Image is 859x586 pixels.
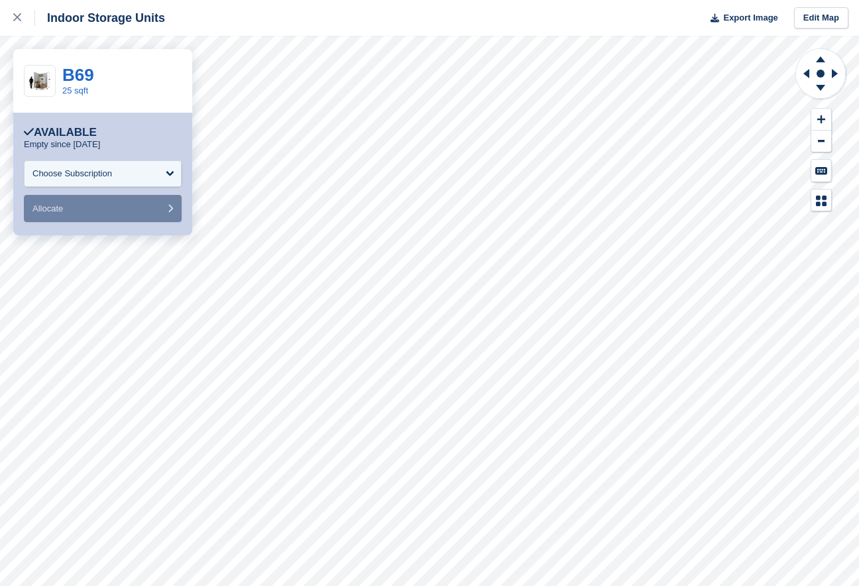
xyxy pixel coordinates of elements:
button: Export Image [703,7,778,29]
div: Available [24,126,97,139]
span: Allocate [32,204,63,213]
button: Map Legend [811,190,831,211]
button: Zoom In [811,109,831,131]
a: B69 [62,65,94,85]
a: 25 sqft [62,86,88,95]
div: Choose Subscription [32,167,112,180]
span: Export Image [723,11,777,25]
p: Empty since [DATE] [24,139,100,150]
img: 25.jpg [25,70,55,93]
button: Allocate [24,195,182,222]
button: Zoom Out [811,131,831,152]
a: Edit Map [794,7,848,29]
button: Keyboard Shortcuts [811,160,831,182]
div: Indoor Storage Units [35,10,165,26]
